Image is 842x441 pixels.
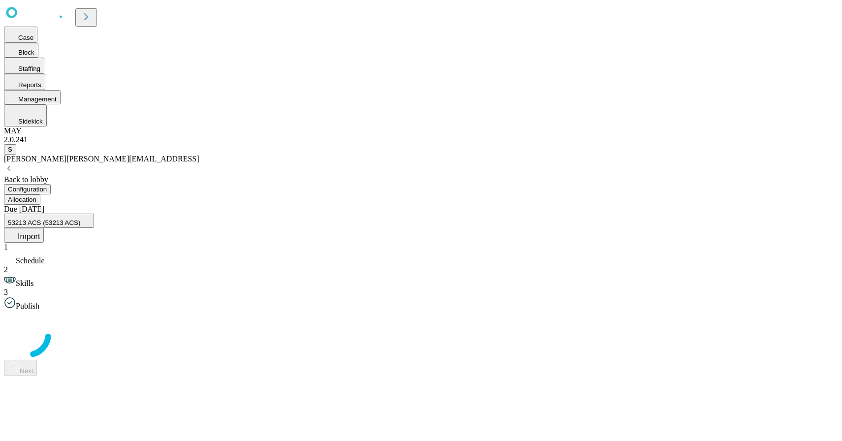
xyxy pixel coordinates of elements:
[4,58,44,74] button: Staffing
[4,155,66,163] span: [PERSON_NAME]
[4,205,44,213] span: Due [DATE]
[18,118,43,125] span: Sidekick
[4,126,838,135] div: MAY
[18,65,40,72] span: Staffing
[4,194,40,205] button: Allocation
[18,81,41,89] span: Reports
[16,256,45,265] span: Schedule
[4,90,61,104] button: Management
[4,43,38,58] button: Block
[4,243,838,252] div: 1
[4,360,37,376] button: Next
[18,49,34,56] span: Block
[8,146,12,153] span: S
[66,155,199,163] span: [PERSON_NAME][EMAIL_ADDRESS]
[4,74,45,90] button: Reports
[16,302,39,310] span: Publish
[4,288,838,297] div: 3
[16,279,33,287] span: Skills
[4,175,838,184] div: Back to lobby
[4,214,94,228] button: 53213 ACS (53213 ACS)
[4,104,47,126] button: Sidekick
[4,27,37,43] button: Case
[18,95,57,103] span: Management
[4,265,838,274] div: 2
[18,34,33,41] span: Case
[4,144,16,155] button: S
[20,367,33,375] span: Next
[4,135,838,144] div: 2.0.241
[4,184,51,194] button: Configuration
[8,219,80,226] span: 53213 ACS (53213 ACS)
[4,228,44,243] button: Import
[18,232,40,241] span: Import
